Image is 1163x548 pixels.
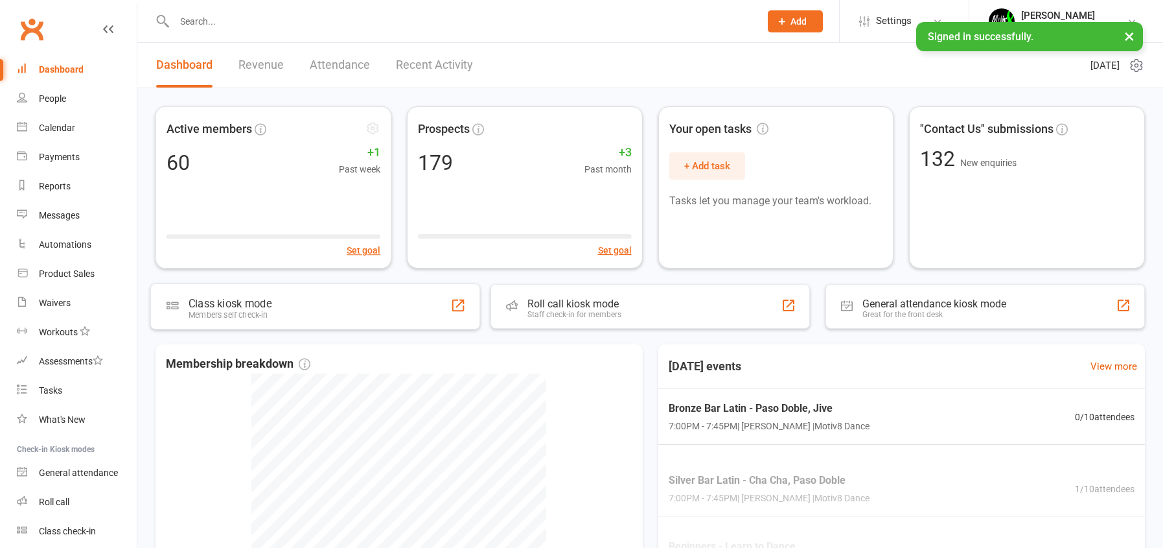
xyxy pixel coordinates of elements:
[658,355,752,378] h3: [DATE] events
[17,55,137,84] a: Dashboard
[669,400,869,417] span: Bronze Bar Latin - Paso Doble, Jive
[39,356,103,366] div: Assessments
[39,210,80,220] div: Messages
[669,472,869,489] span: Silver Bar Latin - Cha Cha, Paso Doble
[39,414,86,425] div: What's New
[1118,22,1141,50] button: ×
[396,43,473,88] a: Recent Activity
[584,143,632,162] span: +3
[39,181,71,191] div: Reports
[166,355,310,374] span: Membership breakdown
[862,310,1006,319] div: Great for the front desk
[17,318,137,347] a: Workouts
[39,385,62,396] div: Tasks
[310,43,370,88] a: Attendance
[189,310,271,319] div: Members self check-in
[17,201,137,230] a: Messages
[189,298,271,311] div: Class kiosk mode
[584,162,632,176] span: Past month
[862,298,1006,310] div: General attendance kiosk mode
[39,123,75,133] div: Calendar
[1075,482,1134,496] span: 1 / 10 attendees
[39,298,71,308] div: Waivers
[17,405,137,435] a: What's New
[418,152,453,173] div: 179
[17,459,137,488] a: General attendance kiosk mode
[598,243,632,257] button: Set goal
[527,298,621,310] div: Roll call kiosk mode
[17,259,137,289] a: Product Sales
[768,10,823,32] button: Add
[39,327,78,337] div: Workouts
[17,230,137,259] a: Automations
[339,162,380,176] span: Past week
[170,12,751,30] input: Search...
[669,120,768,139] span: Your open tasks
[17,172,137,201] a: Reports
[156,43,213,88] a: Dashboard
[1021,10,1095,21] div: [PERSON_NAME]
[39,497,69,507] div: Roll call
[17,289,137,318] a: Waivers
[1075,410,1134,424] span: 0 / 10 attendees
[16,13,48,45] a: Clubworx
[17,113,137,143] a: Calendar
[1090,359,1137,374] a: View more
[1090,58,1120,73] span: [DATE]
[39,526,96,536] div: Class check-in
[17,84,137,113] a: People
[1021,21,1095,33] div: Motiv8 Dance
[17,517,137,546] a: Class kiosk mode
[17,143,137,172] a: Payments
[669,193,883,209] p: Tasks let you manage your team's workload.
[17,376,137,405] a: Tasks
[167,119,252,138] span: Active members
[960,158,1017,168] span: New enquiries
[167,152,190,173] div: 60
[989,8,1015,34] img: thumb_image1679272194.png
[39,268,95,279] div: Product Sales
[39,239,91,250] div: Automations
[339,143,380,162] span: +1
[17,347,137,376] a: Assessments
[418,120,470,139] span: Prospects
[920,147,960,171] span: 132
[527,310,621,319] div: Staff check-in for members
[928,30,1033,43] span: Signed in successfully.
[17,488,137,517] a: Roll call
[669,419,869,433] span: 7:00PM - 7:45PM | [PERSON_NAME] | Motiv8 Dance
[238,43,284,88] a: Revenue
[39,64,84,75] div: Dashboard
[790,16,807,27] span: Add
[669,492,869,506] span: 7:00PM - 7:45PM | [PERSON_NAME] | Motiv8 Dance
[920,120,1054,139] span: "Contact Us" submissions
[876,6,912,36] span: Settings
[347,243,380,257] button: Set goal
[39,93,66,104] div: People
[669,152,745,180] button: + Add task
[39,152,80,162] div: Payments
[39,468,118,478] div: General attendance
